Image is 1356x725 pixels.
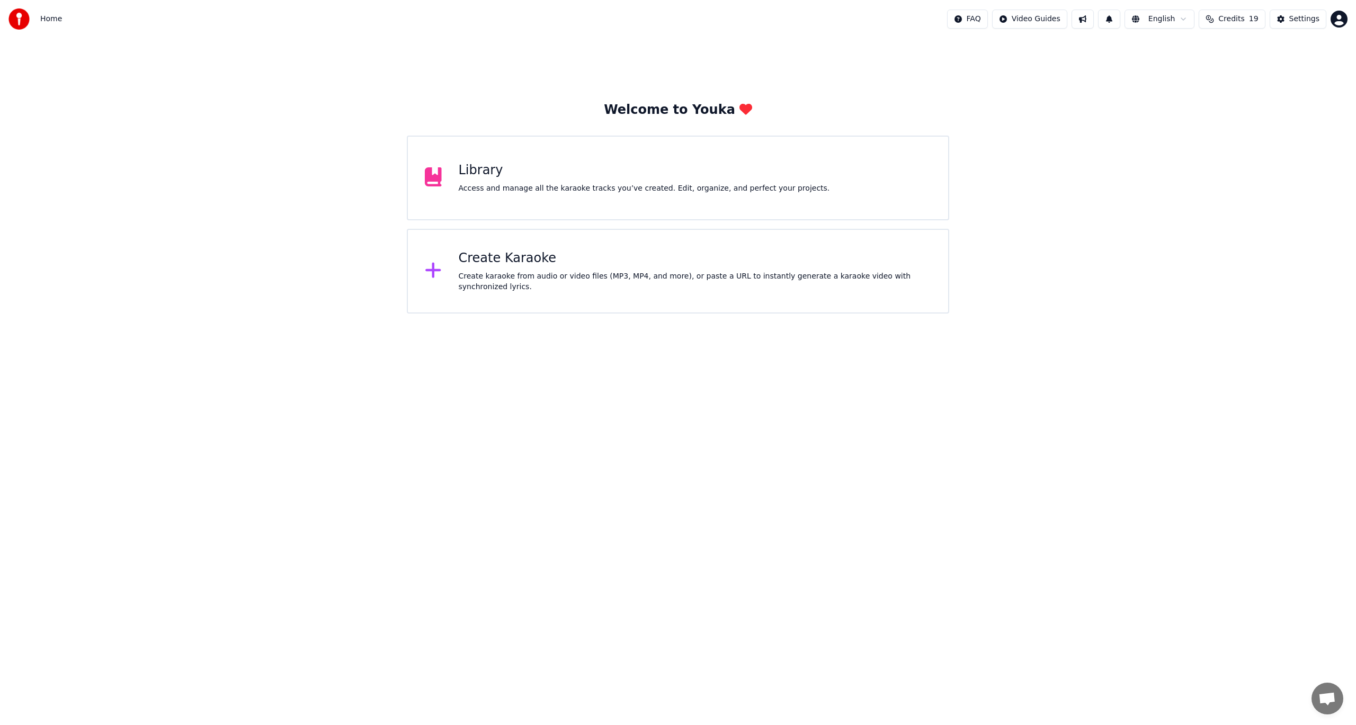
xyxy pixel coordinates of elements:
a: 채팅 열기 [1312,683,1343,714]
div: Create karaoke from audio or video files (MP3, MP4, and more), or paste a URL to instantly genera... [459,271,932,292]
div: Create Karaoke [459,250,932,267]
nav: breadcrumb [40,14,62,24]
span: Home [40,14,62,24]
span: Credits [1218,14,1244,24]
span: 19 [1249,14,1259,24]
div: Settings [1289,14,1319,24]
img: youka [8,8,30,30]
button: Video Guides [992,10,1067,29]
div: Access and manage all the karaoke tracks you’ve created. Edit, organize, and perfect your projects. [459,183,830,194]
div: Welcome to Youka [604,102,752,119]
button: Credits19 [1199,10,1265,29]
div: Library [459,162,830,179]
button: Settings [1270,10,1326,29]
button: FAQ [947,10,988,29]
